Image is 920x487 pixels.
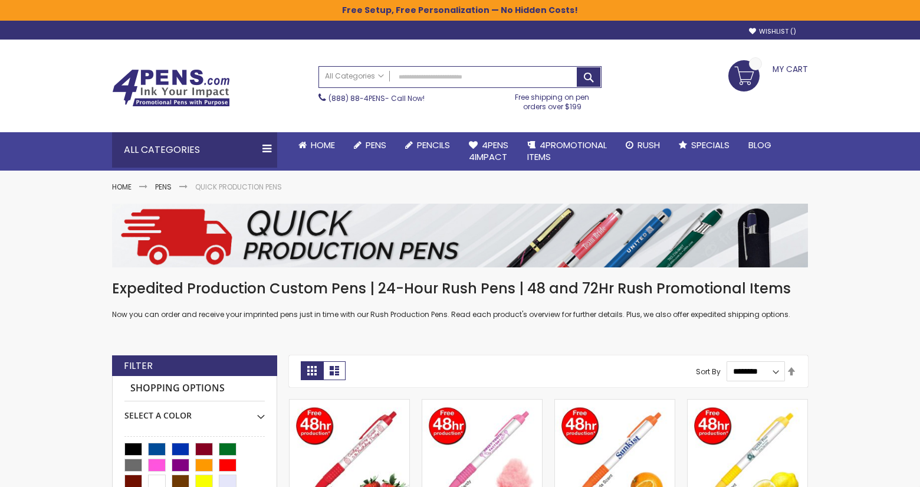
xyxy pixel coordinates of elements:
span: Pens [366,139,386,151]
span: Pencils [417,139,450,151]
p: Now you can order and receive your imprinted pens just in time with our Rush Production Pens. Rea... [112,310,808,319]
div: Select A Color [124,401,265,421]
span: 4Pens 4impact [469,139,508,163]
span: Blog [748,139,771,151]
span: Home [311,139,335,151]
img: Quick Production Pens [112,204,808,267]
a: 4Pens4impact [459,132,518,171]
h1: Expedited Production Custom Pens | 24-Hour Rush Pens | 48 and 72Hr Rush Promotional Items [112,279,808,298]
a: Blog [739,132,781,158]
a: Home [112,182,132,192]
a: 4PROMOTIONALITEMS [518,132,616,171]
a: Pens [155,182,172,192]
span: - Call Now! [328,93,425,103]
div: Free shipping on pen orders over $199 [503,88,602,112]
span: All Categories [325,71,384,81]
strong: Filter [124,359,153,372]
strong: Grid [301,361,323,380]
a: PenScents™ Scented Pens - Orange Scent, 48 Hr Production [555,399,675,409]
a: All Categories [319,67,390,86]
span: Rush [638,139,660,151]
a: Pencils [396,132,459,158]
strong: Shopping Options [124,376,265,401]
a: Home [289,132,344,158]
a: PenScents™ Scented Pens - Cotton Candy Scent, 48 Hour Production [422,399,542,409]
a: Specials [669,132,739,158]
span: 4PROMOTIONAL ITEMS [527,139,607,163]
div: All Categories [112,132,277,168]
a: Rush [616,132,669,158]
a: (888) 88-4PENS [328,93,385,103]
span: Specials [691,139,730,151]
a: Pens [344,132,396,158]
label: Sort By [696,366,721,376]
a: PenScents™ Scented Pens - Strawberry Scent, 48-Hr Production [290,399,409,409]
a: Wishlist [749,27,796,36]
img: 4Pens Custom Pens and Promotional Products [112,69,230,107]
a: PenScents™ Scented Pens - Lemon Scent, 48 HR Production [688,399,807,409]
strong: Quick Production Pens [195,182,282,192]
